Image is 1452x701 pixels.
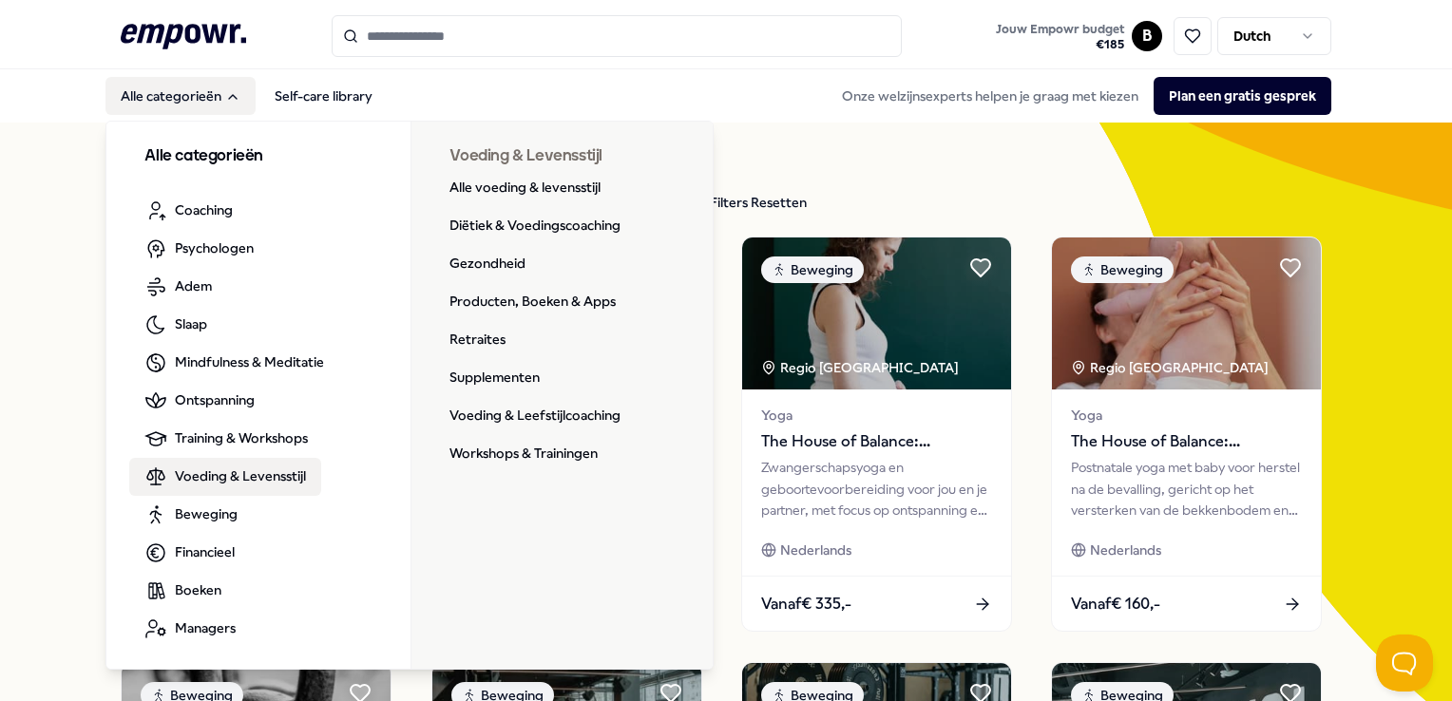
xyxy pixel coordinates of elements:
[1132,21,1162,51] button: B
[175,237,254,258] span: Psychologen
[144,144,373,169] h3: Alle categorieën
[175,199,233,220] span: Coaching
[434,321,521,359] a: Retraites
[1071,405,1302,426] span: Yoga
[129,610,251,648] a: Managers
[1154,77,1331,115] button: Plan een gratis gesprek
[129,458,321,496] a: Voeding & Levensstijl
[996,22,1124,37] span: Jouw Empowr budget
[1071,457,1302,521] div: Postnatale yoga met baby voor herstel na de bevalling, gericht op het versterken van de bekkenbod...
[1051,237,1322,632] a: package imageBewegingRegio [GEOGRAPHIC_DATA] YogaThe House of Balance: Postnatale yogaPostnatale ...
[1071,357,1271,378] div: Regio [GEOGRAPHIC_DATA]
[129,230,269,268] a: Psychologen
[175,427,308,448] span: Training & Workshops
[1090,540,1161,560] span: Nederlands
[175,617,236,638] span: Managers
[434,207,636,245] a: Diëtiek & Voedingscoaching
[1071,256,1174,283] div: Beweging
[1071,429,1302,454] span: The House of Balance: Postnatale yoga
[175,351,324,372] span: Mindfulness & Meditatie
[449,144,677,169] h3: Voeding & Levensstijl
[105,77,388,115] nav: Main
[129,534,250,572] a: Financieel
[996,37,1124,52] span: € 185
[434,435,613,473] a: Workshops & Trainingen
[988,16,1132,56] a: Jouw Empowr budget€185
[434,245,541,283] a: Gezondheid
[129,268,227,306] a: Adem
[1376,635,1433,692] iframe: Help Scout Beacon - Open
[741,237,1012,632] a: package imageBewegingRegio [GEOGRAPHIC_DATA] YogaThe House of Balance: Zwangerschapsyoga & Geboor...
[1052,237,1321,389] img: package image
[175,465,306,486] span: Voeding & Levensstijl
[129,192,248,230] a: Coaching
[175,389,255,410] span: Ontspanning
[761,405,992,426] span: Yoga
[175,313,207,334] span: Slaap
[106,122,715,671] div: Alle categorieën
[105,77,256,115] button: Alle categorieën
[175,541,235,562] span: Financieel
[175,579,221,600] span: Boeken
[434,283,631,321] a: Producten, Boeken & Apps
[1071,592,1160,616] span: Vanaf € 160,-
[175,503,238,524] span: Beweging
[129,496,253,534] a: Beweging
[129,572,237,610] a: Boeken
[129,420,323,458] a: Training & Workshops
[742,237,1011,389] img: package image
[761,256,864,283] div: Beweging
[992,18,1128,56] button: Jouw Empowr budget€185
[761,357,962,378] div: Regio [GEOGRAPHIC_DATA]
[710,192,807,213] div: Filters Resetten
[827,77,1331,115] div: Onze welzijnsexperts helpen je graag met kiezen
[761,429,992,454] span: The House of Balance: Zwangerschapsyoga & Geboortevoorbereiding
[129,382,270,420] a: Ontspanning
[332,15,902,57] input: Search for products, categories or subcategories
[780,540,851,560] span: Nederlands
[434,359,555,397] a: Supplementen
[129,306,222,344] a: Slaap
[761,457,992,521] div: Zwangerschapsyoga en geboortevoorbereiding voor jou en je partner, met focus op ontspanning en vo...
[129,344,339,382] a: Mindfulness & Meditatie
[259,77,388,115] a: Self-care library
[434,397,636,435] a: Voeding & Leefstijlcoaching
[175,275,212,296] span: Adem
[761,592,851,616] span: Vanaf € 335,-
[434,169,616,207] a: Alle voeding & levensstijl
